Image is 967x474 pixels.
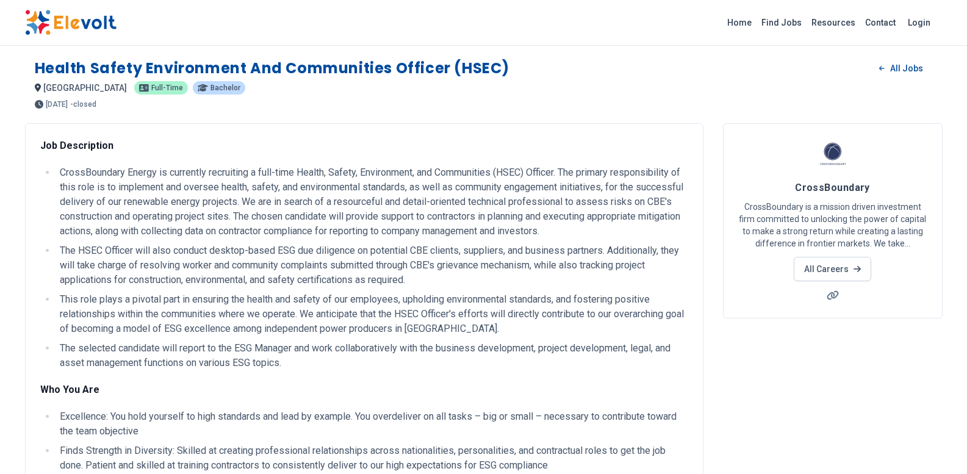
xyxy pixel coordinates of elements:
[40,384,99,395] strong: Who You Are
[807,13,860,32] a: Resources
[210,84,240,92] span: Bachelor
[795,182,870,193] span: CrossBoundary
[25,10,117,35] img: Elevolt
[56,341,688,370] li: The selected candidate will report to the ESG Manager and work collaboratively with the business ...
[860,13,900,32] a: Contact
[56,243,688,287] li: The HSEC Officer will also conduct desktop-based ESG due diligence on potential CBE clients, supp...
[738,201,927,250] p: CrossBoundary is a mission driven investment firm committed to unlocking the power of capital to ...
[56,443,688,473] li: Finds Strength in Diversity: Skilled at creating professional relationships across nationalities,...
[900,10,938,35] a: Login
[757,13,807,32] a: Find Jobs
[151,84,183,92] span: Full-time
[56,409,688,439] li: Excellence: You hold yourself to high standards and lead by example. You overdeliver on all tasks...
[818,138,848,169] img: CrossBoundary
[35,59,510,78] h1: Health Safety Environment and Communities Officer (HSEC)
[722,13,757,32] a: Home
[46,101,68,108] span: [DATE]
[869,59,932,77] a: All Jobs
[40,140,113,151] strong: Job Description
[70,101,96,108] p: - closed
[56,292,688,336] li: This role plays a pivotal part in ensuring the health and safety of our employees, upholding envi...
[43,83,127,93] span: [GEOGRAPHIC_DATA]
[56,165,688,239] li: CrossBoundary Energy is currently recruiting a full-time Health, Safety, Environment, and Communi...
[794,257,871,281] a: All Careers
